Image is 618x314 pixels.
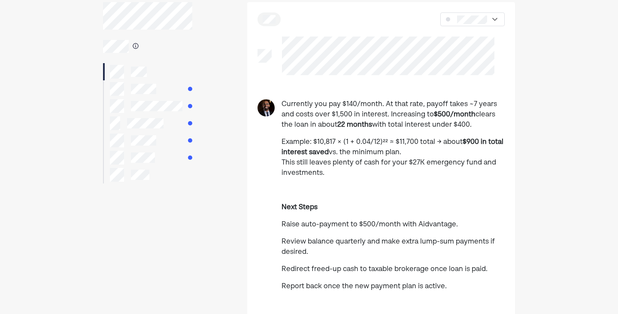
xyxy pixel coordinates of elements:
span: Redirect freed-up cash to taxable brokerage once loan is paid. [282,266,488,273]
span: Review balance quarterly and make extra lump-sum payments if desired. [282,238,495,256]
span: Report back once the new payment plan is active. [282,283,447,290]
strong: Next Steps [282,204,318,211]
p: Currently you pay $140/month. At that rate, payoff takes ~7 years and costs over $1,500 in intere... [282,99,505,130]
p: Example: $10,817 × (1 + 0.04/12)²² ≈ $11,700 total → about vs. the minimum plan. This still leave... [282,137,505,178]
strong: $500/month [434,111,476,118]
strong: 22 months [337,122,372,128]
span: Raise auto-payment to $500/month with Aidvantage. [282,221,458,228]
